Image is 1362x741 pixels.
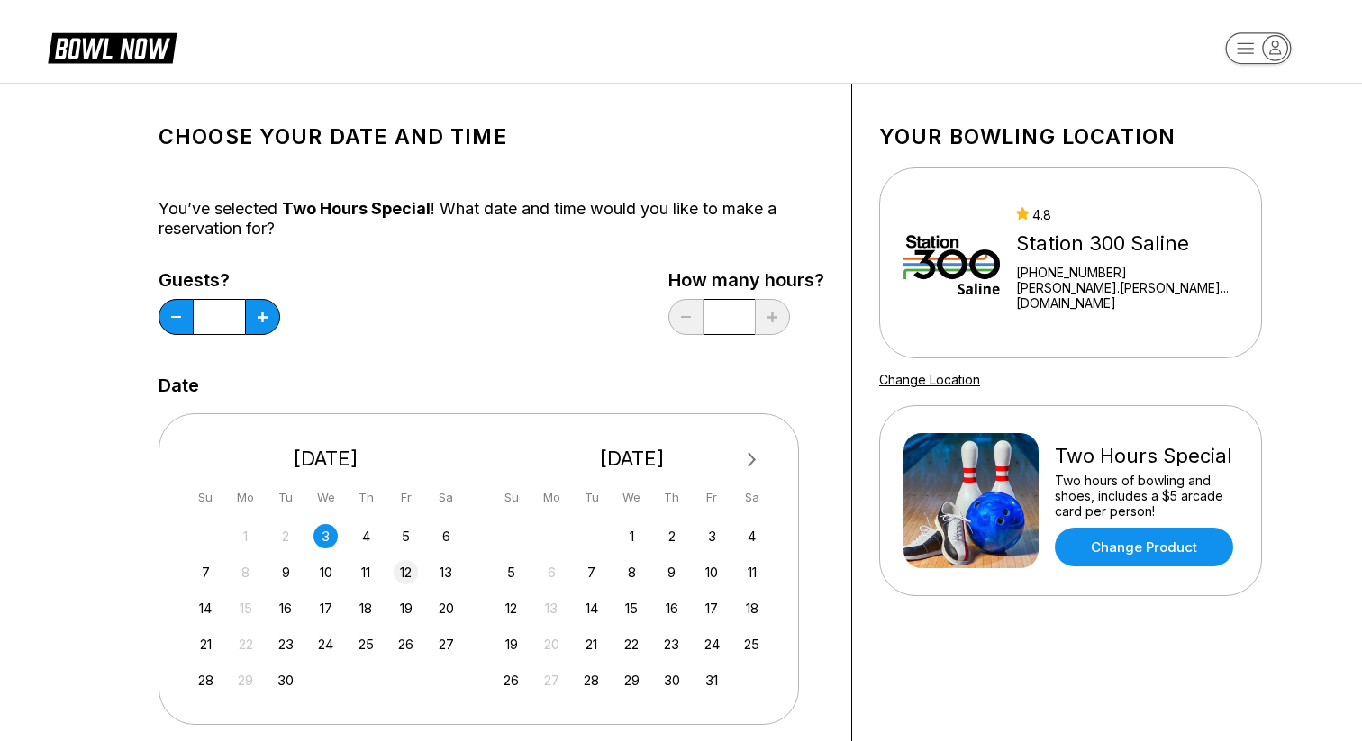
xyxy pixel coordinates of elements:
div: Choose Friday, September 19th, 2025 [394,596,418,620]
div: Two hours of bowling and shoes, includes a $5 arcade card per person! [1055,473,1238,519]
div: Choose Friday, October 31st, 2025 [700,668,724,692]
div: Su [499,485,523,510]
div: We [620,485,644,510]
div: We [313,485,338,510]
div: 4.8 [1016,207,1238,222]
div: Choose Tuesday, September 30th, 2025 [274,668,298,692]
div: Choose Thursday, September 11th, 2025 [354,560,378,584]
span: Two Hours Special [282,199,431,218]
label: Guests? [159,270,280,290]
div: Choose Wednesday, September 24th, 2025 [313,632,338,656]
div: Choose Tuesday, October 14th, 2025 [579,596,604,620]
div: Choose Sunday, October 26th, 2025 [499,668,523,692]
div: Fr [700,485,724,510]
div: Sa [434,485,459,510]
div: Not available Monday, September 22nd, 2025 [233,632,258,656]
a: Change Product [1055,528,1233,566]
div: [PHONE_NUMBER] [1016,265,1238,280]
img: Two Hours Special [903,433,1039,568]
div: Choose Saturday, October 11th, 2025 [740,560,764,584]
div: Choose Tuesday, September 23rd, 2025 [274,632,298,656]
label: Date [159,375,199,395]
a: [PERSON_NAME].[PERSON_NAME]...[DOMAIN_NAME] [1016,280,1238,311]
div: Mo [233,485,258,510]
div: Choose Thursday, October 30th, 2025 [659,668,684,692]
div: Choose Saturday, September 20th, 2025 [434,596,459,620]
div: Choose Thursday, October 16th, 2025 [659,596,684,620]
label: How many hours? [668,270,824,290]
div: Tu [274,485,298,510]
div: You’ve selected ! What date and time would you like to make a reservation for? [159,199,824,239]
div: Choose Friday, September 26th, 2025 [394,632,418,656]
div: Choose Tuesday, September 16th, 2025 [274,596,298,620]
div: Choose Wednesday, October 22nd, 2025 [620,632,644,656]
div: Choose Thursday, September 25th, 2025 [354,632,378,656]
div: Choose Thursday, October 9th, 2025 [659,560,684,584]
div: Choose Saturday, October 25th, 2025 [740,632,764,656]
div: Choose Sunday, September 28th, 2025 [194,668,218,692]
div: Not available Monday, October 13th, 2025 [540,596,564,620]
div: Choose Thursday, October 2nd, 2025 [659,524,684,548]
div: month 2025-09 [191,522,461,692]
div: Choose Thursday, September 4th, 2025 [354,524,378,548]
div: Sa [740,485,764,510]
div: Choose Thursday, September 18th, 2025 [354,596,378,620]
div: Choose Sunday, September 14th, 2025 [194,596,218,620]
h1: Your bowling location [879,124,1262,149]
div: Not available Monday, September 8th, 2025 [233,560,258,584]
div: Not available Monday, October 6th, 2025 [540,560,564,584]
div: Station 300 Saline [1016,231,1238,256]
div: Not available Monday, October 20th, 2025 [540,632,564,656]
div: Choose Sunday, September 7th, 2025 [194,560,218,584]
div: month 2025-10 [497,522,767,692]
div: Choose Wednesday, September 3rd, 2025 [313,524,338,548]
div: Th [659,485,684,510]
div: Choose Wednesday, September 17th, 2025 [313,596,338,620]
div: Choose Sunday, October 19th, 2025 [499,632,523,656]
div: Tu [579,485,604,510]
div: Choose Friday, October 3rd, 2025 [700,524,724,548]
div: Choose Saturday, September 27th, 2025 [434,632,459,656]
div: Choose Friday, September 5th, 2025 [394,524,418,548]
div: Su [194,485,218,510]
div: Not available Monday, September 15th, 2025 [233,596,258,620]
div: Choose Friday, October 10th, 2025 [700,560,724,584]
div: Mo [540,485,564,510]
div: Choose Friday, October 17th, 2025 [700,596,724,620]
div: Choose Saturday, October 4th, 2025 [740,524,764,548]
div: [DATE] [186,447,466,471]
div: Not available Tuesday, September 2nd, 2025 [274,524,298,548]
div: Choose Sunday, October 5th, 2025 [499,560,523,584]
div: Not available Monday, September 29th, 2025 [233,668,258,692]
div: Choose Wednesday, October 8th, 2025 [620,560,644,584]
div: Two Hours Special [1055,444,1238,468]
div: Choose Sunday, October 12th, 2025 [499,596,523,620]
div: Choose Wednesday, October 15th, 2025 [620,596,644,620]
div: Fr [394,485,418,510]
div: Choose Wednesday, October 29th, 2025 [620,668,644,692]
div: Choose Wednesday, October 1st, 2025 [620,524,644,548]
button: Next Month [738,446,767,474]
div: Choose Wednesday, September 10th, 2025 [313,560,338,584]
div: Choose Tuesday, October 7th, 2025 [579,560,604,584]
div: Choose Thursday, October 23rd, 2025 [659,632,684,656]
div: Choose Tuesday, September 9th, 2025 [274,560,298,584]
div: Choose Tuesday, October 28th, 2025 [579,668,604,692]
div: Choose Saturday, September 6th, 2025 [434,524,459,548]
h1: Choose your Date and time [159,124,824,149]
div: Choose Friday, September 12th, 2025 [394,560,418,584]
div: Choose Saturday, October 18th, 2025 [740,596,764,620]
img: Station 300 Saline [903,195,1000,330]
div: Th [354,485,378,510]
div: [DATE] [493,447,772,471]
div: Choose Tuesday, October 21st, 2025 [579,632,604,656]
div: Choose Friday, October 24th, 2025 [700,632,724,656]
a: Change Location [879,372,980,387]
div: Not available Monday, October 27th, 2025 [540,668,564,692]
div: Choose Saturday, September 13th, 2025 [434,560,459,584]
div: Not available Monday, September 1st, 2025 [233,524,258,548]
div: Choose Sunday, September 21st, 2025 [194,632,218,656]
